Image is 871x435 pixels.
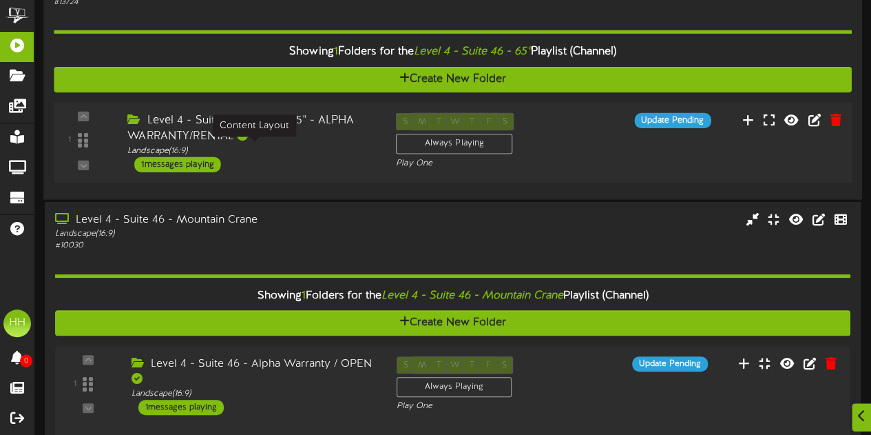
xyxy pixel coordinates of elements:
[3,310,31,337] div: HH
[397,401,575,412] div: Play One
[138,400,224,415] div: 1 messages playing
[55,228,375,240] div: Landscape ( 16:9 )
[20,354,32,367] span: 0
[45,281,861,311] div: Showing Folders for the Playlist (Channel)
[132,388,376,400] div: Landscape ( 16:9 )
[127,145,375,156] div: Landscape ( 16:9 )
[134,156,221,172] div: 1 messages playing
[55,310,850,336] button: Create New Folder
[55,212,375,228] div: Level 4 - Suite 46 - Mountain Crane
[396,157,576,169] div: Play One
[54,67,851,92] button: Create New Folder
[381,290,563,302] i: Level 4 - Suite 46 - Mountain Crane
[43,37,862,67] div: Showing Folders for the Playlist (Channel)
[132,356,376,388] div: Level 4 - Suite 46 - Alpha Warranty / OPEN
[127,112,375,144] div: Level 4 - Suite 46 Internal - 65" - ALPHA WARRANTY/RENTAL
[55,240,375,252] div: # 10030
[397,377,512,397] div: Always Playing
[634,112,711,128] div: Update Pending
[333,45,337,58] span: 1
[302,290,306,302] span: 1
[414,45,531,58] i: Level 4 - Suite 46 - 65"
[396,134,512,154] div: Always Playing
[632,356,708,372] div: Update Pending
